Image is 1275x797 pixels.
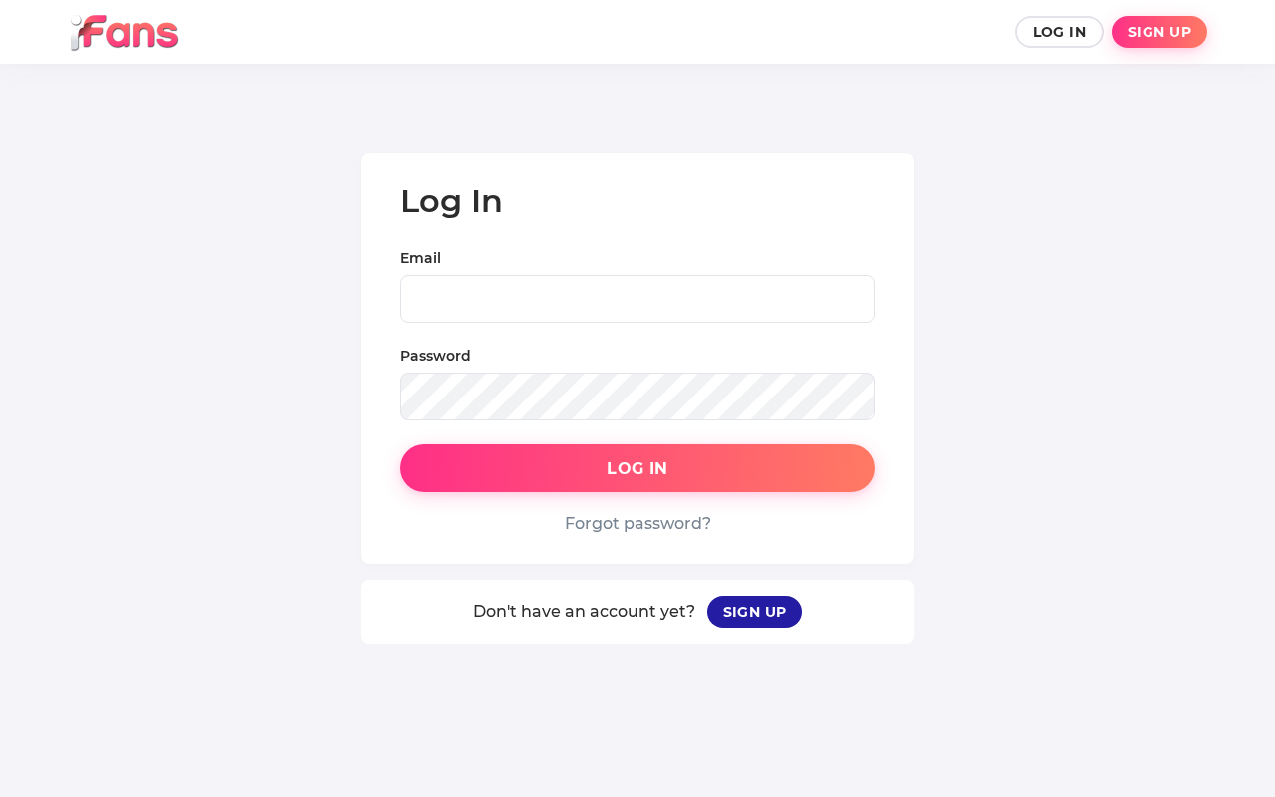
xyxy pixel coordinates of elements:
[607,459,668,478] span: Log In
[400,185,875,217] div: Log In
[565,516,711,532] a: Forgot password?
[707,596,803,628] button: Sign up
[1033,23,1087,41] span: Log In
[1112,16,1207,48] button: Sign up
[1015,16,1105,48] button: Log In
[400,275,875,323] input: Email
[400,373,875,420] input: Password
[400,347,875,365] div: Password
[400,444,875,492] button: Log In
[400,249,875,267] div: Email
[473,602,695,622] span: Don't have an account yet?
[1128,23,1191,41] span: Sign up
